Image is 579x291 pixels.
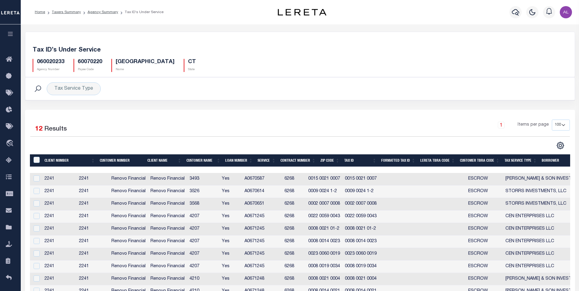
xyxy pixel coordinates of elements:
[278,154,318,167] th: Contract Number: activate to sort column ascending
[109,223,148,235] td: Renovo Financial
[466,273,503,286] td: ESCROW
[145,154,184,167] th: Client Name: activate to sort column ascending
[342,210,382,223] td: 0022 0059 0043
[187,173,219,185] td: 3493
[223,154,255,167] th: Loan Number: activate to sort column ascending
[116,67,175,72] p: Name
[342,260,382,273] td: 0008 0019 0034
[306,273,342,286] td: 0008 0021 0004
[148,185,187,198] td: Renovo Financial
[148,173,187,185] td: Renovo Financial
[466,260,503,273] td: ESCROW
[560,6,572,18] img: svg+xml;base64,PHN2ZyB4bWxucz0iaHR0cDovL3d3dy53My5vcmcvMjAwMC9zdmciIHBvaW50ZXItZXZlbnRzPSJub25lIi...
[77,273,109,286] td: 2241
[219,248,242,260] td: Yes
[282,260,306,273] td: 6268
[77,235,109,248] td: 2241
[188,59,196,66] h5: CT
[109,173,148,185] td: Renovo Financial
[88,10,118,14] a: Agency Summary
[187,248,219,260] td: 4207
[77,260,109,273] td: 2241
[282,248,306,260] td: 6268
[148,235,187,248] td: Renovo Financial
[219,235,242,248] td: Yes
[77,210,109,223] td: 2241
[342,273,382,286] td: 0008 0021 0004
[148,198,187,210] td: Renovo Financial
[466,173,503,185] td: ESCROW
[282,273,306,286] td: 6268
[42,223,77,235] td: 2241
[466,235,503,248] td: ESCROW
[458,154,502,167] th: Customer TBRA Code: activate to sort column ascending
[219,210,242,223] td: Yes
[282,223,306,235] td: 6268
[502,154,539,167] th: Tax Service Type: activate to sort column ascending
[242,185,282,198] td: A0670614
[42,260,77,273] td: 2241
[219,273,242,286] td: Yes
[109,198,148,210] td: Renovo Financial
[306,248,342,260] td: 0023 0060 0019
[109,210,148,223] td: Renovo Financial
[109,273,148,286] td: Renovo Financial
[318,154,342,167] th: Zip Code: activate to sort column ascending
[78,59,102,66] h5: 60070220
[242,260,282,273] td: A0671245
[148,210,187,223] td: Renovo Financial
[242,248,282,260] td: A0671245
[187,223,219,235] td: 4207
[118,9,164,15] li: Tax ID’s Under Service
[52,10,81,14] a: Taxers Summary
[187,235,219,248] td: 4207
[109,248,148,260] td: Renovo Financial
[42,273,77,286] td: 2241
[219,173,242,185] td: Yes
[35,10,45,14] a: Home
[42,185,77,198] td: 2241
[242,173,282,185] td: A0670587
[42,198,77,210] td: 2241
[30,154,42,167] th: &nbsp;
[306,210,342,223] td: 0022 0059 0043
[342,248,382,260] td: 0023 0060 0019
[35,126,42,132] span: 12
[255,154,278,167] th: Service: activate to sort column ascending
[342,173,382,185] td: 0015 0021 0007
[47,82,101,95] div: Tax Service Type
[306,235,342,248] td: 0008 0014 0023
[219,185,242,198] td: Yes
[219,223,242,235] td: Yes
[187,185,219,198] td: 3526
[282,185,306,198] td: 6268
[42,235,77,248] td: 2241
[148,260,187,273] td: Renovo Financial
[148,248,187,260] td: Renovo Financial
[282,210,306,223] td: 6268
[466,185,503,198] td: ESCROW
[278,9,327,16] img: logo-dark.svg
[342,154,379,167] th: Tax ID: activate to sort column ascending
[342,198,382,210] td: 0002 0007 0008
[77,185,109,198] td: 2241
[219,198,242,210] td: Yes
[242,210,282,223] td: A0671245
[77,223,109,235] td: 2241
[42,154,97,167] th: Client Number: activate to sort column ascending
[42,173,77,185] td: 2241
[42,248,77,260] td: 2241
[242,198,282,210] td: A0670651
[282,198,306,210] td: 6268
[6,140,16,148] i: travel_explore
[109,260,148,273] td: Renovo Financial
[33,47,567,54] h5: Tax ID’s Under Service
[466,210,503,223] td: ESCROW
[379,154,418,167] th: Formatted Tax ID: activate to sort column ascending
[187,273,219,286] td: 4210
[97,154,145,167] th: Customer Number
[242,223,282,235] td: A0671245
[306,223,342,235] td: 0008 0021 01-2
[37,67,64,72] p: Agency Number
[518,122,549,128] span: Items per page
